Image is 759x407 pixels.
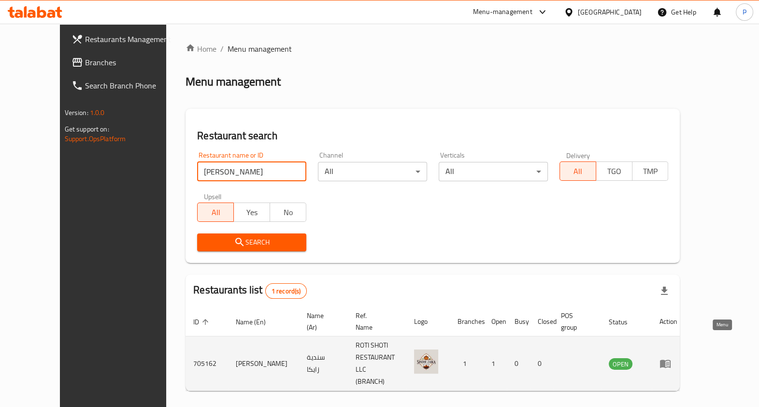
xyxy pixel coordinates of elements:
a: Search Branch Phone [64,74,186,97]
td: 705162 [186,336,228,391]
button: All [197,203,234,222]
button: No [270,203,306,222]
span: Get support on: [65,123,109,135]
th: Closed [530,307,553,336]
td: 0 [530,336,553,391]
button: Yes [233,203,270,222]
span: Yes [238,205,266,219]
span: P [743,7,746,17]
th: Logo [406,307,450,336]
span: Search [205,236,299,248]
span: All [201,205,230,219]
button: All [559,161,596,181]
td: 1 [484,336,507,391]
td: 1 [450,336,484,391]
span: All [564,164,592,178]
td: سندية زايكا [299,336,348,391]
img: Sindhi Zaika [414,349,438,374]
div: [GEOGRAPHIC_DATA] [578,7,642,17]
span: 1.0.0 [90,106,105,119]
th: Action [652,307,685,336]
label: Delivery [566,152,590,159]
a: Branches [64,51,186,74]
h2: Restaurants list [193,283,307,299]
span: POS group [561,310,589,333]
span: Status [609,316,640,328]
button: Search [197,233,306,251]
button: TMP [632,161,669,181]
td: ROTI SHOTI RESTAURANT LLC (BRANCH) [348,336,406,391]
li: / [220,43,224,55]
span: Name (En) [236,316,278,328]
a: Restaurants Management [64,28,186,51]
h2: Menu management [186,74,281,89]
th: Branches [450,307,484,336]
span: OPEN [609,359,632,370]
h2: Restaurant search [197,129,668,143]
span: Name (Ar) [307,310,336,333]
th: Open [484,307,507,336]
div: All [439,162,548,181]
th: Busy [507,307,530,336]
span: 1 record(s) [266,287,307,296]
span: Restaurants Management [85,33,179,45]
input: Search for restaurant name or ID.. [197,162,306,181]
label: Upsell [204,193,222,200]
a: Support.OpsPlatform [65,132,126,145]
span: Menu management [228,43,292,55]
span: Branches [85,57,179,68]
span: Version: [65,106,88,119]
td: [PERSON_NAME] [228,336,299,391]
span: Search Branch Phone [85,80,179,91]
span: TMP [636,164,665,178]
td: 0 [507,336,530,391]
a: Home [186,43,216,55]
table: enhanced table [186,307,685,391]
span: TGO [600,164,629,178]
span: Ref. Name [356,310,395,333]
div: Export file [653,279,676,303]
div: Total records count [265,283,307,299]
button: TGO [596,161,632,181]
nav: breadcrumb [186,43,680,55]
span: ID [193,316,212,328]
div: Menu-management [473,6,532,18]
div: All [318,162,427,181]
span: No [274,205,302,219]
